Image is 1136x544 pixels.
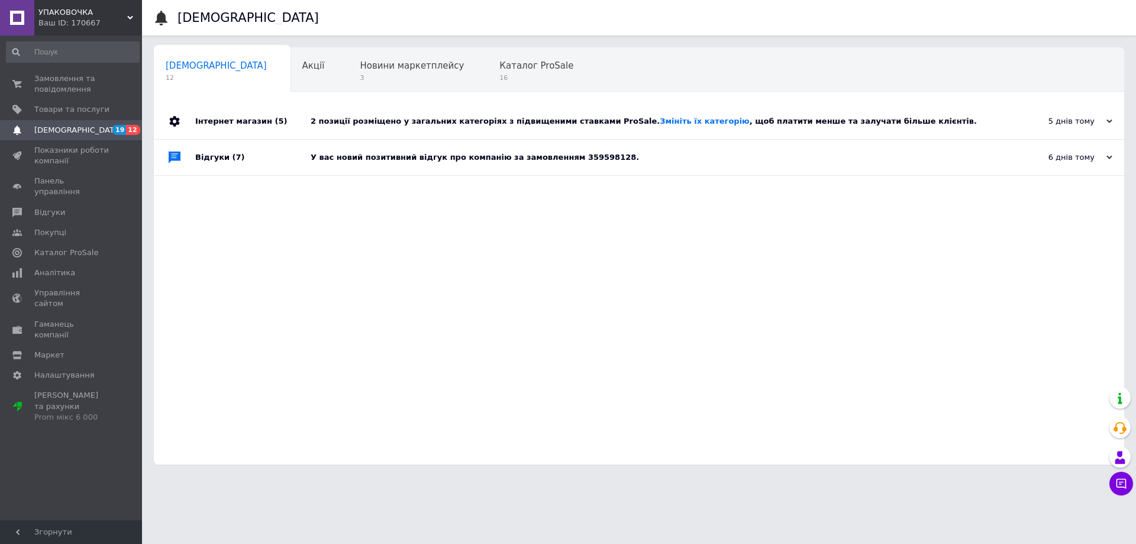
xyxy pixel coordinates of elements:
[34,319,109,340] span: Гаманець компанії
[360,60,464,71] span: Новини маркетплейсу
[166,73,267,82] span: 12
[34,207,65,218] span: Відгуки
[112,125,126,135] span: 19
[34,412,109,423] div: Prom мікс 6 000
[994,152,1112,163] div: 6 днів тому
[660,117,749,125] a: Змініть їх категорію
[34,145,109,166] span: Показники роботи компанії
[195,104,311,139] div: Інтернет магазин
[34,104,109,115] span: Товари та послуги
[360,73,464,82] span: 3
[34,176,109,197] span: Панель управління
[994,116,1112,127] div: 5 днів тому
[311,152,994,163] div: У вас новий позитивний відгук про компанію за замовленням 359598128.
[311,116,994,127] div: 2 позиції розміщено у загальних категоріях з підвищеними ставками ProSale. , щоб платити менше та...
[195,140,311,175] div: Відгуки
[499,60,573,71] span: Каталог ProSale
[34,350,64,360] span: Маркет
[233,153,245,162] span: (7)
[126,125,140,135] span: 12
[275,117,287,125] span: (5)
[34,268,75,278] span: Аналітика
[38,7,127,18] span: УПАКОВОЧКА
[34,125,122,136] span: [DEMOGRAPHIC_DATA]
[34,288,109,309] span: Управління сайтом
[34,247,98,258] span: Каталог ProSale
[34,227,66,238] span: Покупці
[499,73,573,82] span: 16
[6,41,140,63] input: Пошук
[38,18,142,28] div: Ваш ID: 170667
[1109,472,1133,495] button: Чат з покупцем
[177,11,319,25] h1: [DEMOGRAPHIC_DATA]
[34,390,109,423] span: [PERSON_NAME] та рахунки
[302,60,325,71] span: Акції
[34,73,109,95] span: Замовлення та повідомлення
[166,60,267,71] span: [DEMOGRAPHIC_DATA]
[34,370,95,381] span: Налаштування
